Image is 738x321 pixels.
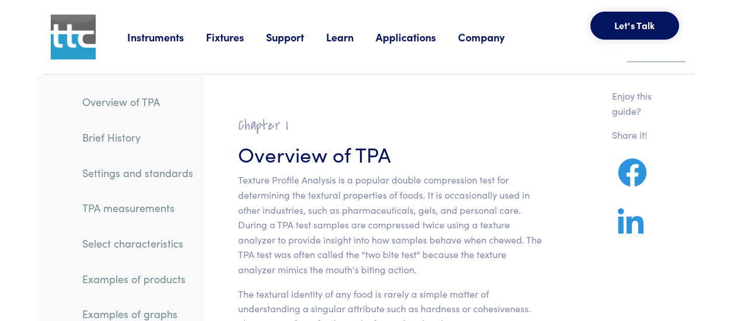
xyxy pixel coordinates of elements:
[238,139,542,168] h3: Overview of TPA
[612,222,649,237] a: Share on LinkedIn
[73,89,202,115] a: Overview of TPA
[73,195,202,221] a: TPA measurements
[326,30,376,44] a: Learn
[612,89,667,118] p: Enjoy this guide?
[51,15,96,59] img: ttc_logo_1x1_v1.0.png
[238,117,542,135] h2: Chapter I
[376,30,458,44] a: Applications
[127,30,206,44] a: Instruments
[73,266,202,292] a: Examples of products
[590,12,679,40] button: Let's Talk
[612,128,667,143] p: Share it!
[206,30,266,44] a: Fixtures
[73,230,202,257] a: Select characteristics
[73,124,202,151] a: Brief History
[266,30,326,44] a: Support
[238,172,542,277] p: Texture Profile Analysis is a popular double compression test for determining the textural proper...
[73,160,202,186] a: Settings and standards
[458,30,527,44] a: Company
